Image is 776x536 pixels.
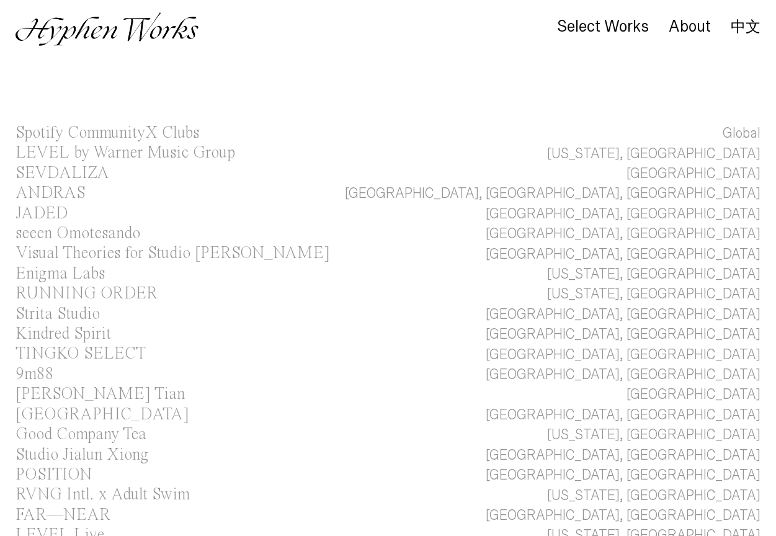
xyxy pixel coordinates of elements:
div: [US_STATE], [GEOGRAPHIC_DATA] [547,284,760,304]
div: [PERSON_NAME] Tian [16,386,185,403]
div: [US_STATE], [GEOGRAPHIC_DATA] [547,425,760,445]
div: JADED [16,205,68,222]
div: [GEOGRAPHIC_DATA], [GEOGRAPHIC_DATA] [486,445,760,465]
div: [US_STATE], [GEOGRAPHIC_DATA] [547,486,760,506]
div: [GEOGRAPHIC_DATA], [GEOGRAPHIC_DATA] [486,224,760,244]
a: About [669,20,711,34]
div: [GEOGRAPHIC_DATA], [GEOGRAPHIC_DATA], [GEOGRAPHIC_DATA] [345,184,760,203]
div: [GEOGRAPHIC_DATA], [GEOGRAPHIC_DATA] [486,365,760,385]
div: Visual Theories for Studio [PERSON_NAME] [16,245,330,262]
div: Select Works [557,18,649,35]
div: POSITION [16,467,92,483]
div: Kindred Spirit [16,326,111,342]
div: Enigma Labs [16,266,105,282]
div: [GEOGRAPHIC_DATA], [GEOGRAPHIC_DATA] [486,405,760,425]
div: [GEOGRAPHIC_DATA], [GEOGRAPHIC_DATA] [486,305,760,324]
img: Hyphen Works [16,12,198,46]
div: [GEOGRAPHIC_DATA] [627,385,760,404]
div: Spotify CommunityX Clubs [16,125,199,141]
div: About [669,18,711,35]
div: [US_STATE], [GEOGRAPHIC_DATA] [547,264,760,284]
a: Select Works [557,20,649,34]
div: [US_STATE], [GEOGRAPHIC_DATA] [547,144,760,164]
div: RVNG Intl. x Adult Swim [16,486,190,503]
div: [GEOGRAPHIC_DATA] [16,406,189,423]
div: RUNNING ORDER [16,285,158,302]
div: seeen Omotesando [16,225,140,242]
div: [GEOGRAPHIC_DATA], [GEOGRAPHIC_DATA] [486,204,760,224]
a: 中文 [731,20,760,33]
div: LEVEL by Warner Music Group [16,145,235,161]
div: ANDRAS [16,185,86,202]
div: [GEOGRAPHIC_DATA] [627,164,760,184]
div: [GEOGRAPHIC_DATA], [GEOGRAPHIC_DATA] [486,465,760,485]
div: SEVDALIZA [16,165,109,182]
div: Studio Jialun Xiong [16,447,148,463]
div: Good Company Tea [16,426,146,443]
div: TINGKO SELECT [16,346,146,362]
div: [GEOGRAPHIC_DATA], [GEOGRAPHIC_DATA] [486,244,760,264]
div: Global [723,123,760,143]
div: FAR—NEAR [16,507,110,524]
div: Strita Studio [16,306,100,323]
div: [GEOGRAPHIC_DATA], [GEOGRAPHIC_DATA] [486,345,760,365]
div: [GEOGRAPHIC_DATA], [GEOGRAPHIC_DATA] [486,324,760,344]
div: 9m88 [16,366,54,383]
div: [GEOGRAPHIC_DATA], [GEOGRAPHIC_DATA] [486,506,760,525]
